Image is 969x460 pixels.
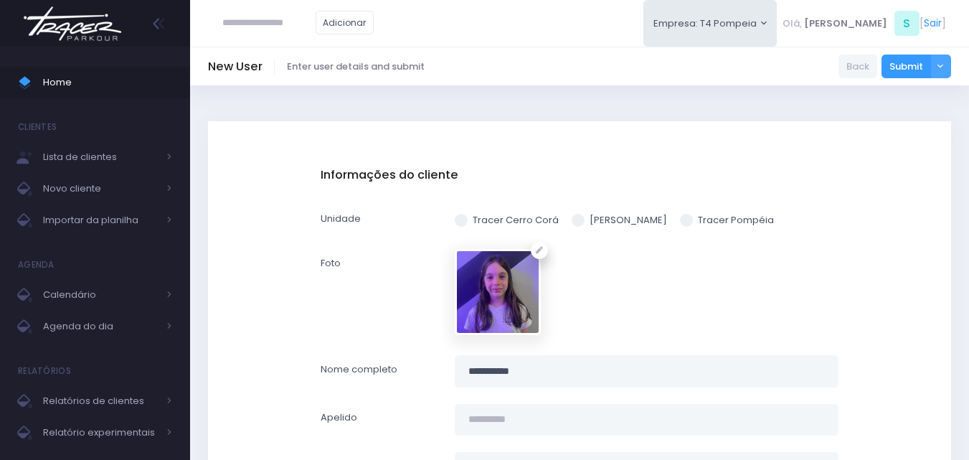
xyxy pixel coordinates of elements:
[894,11,920,36] span: S
[18,250,55,279] h4: Agenda
[208,60,263,74] h5: New User
[18,113,57,141] h4: Clientes
[783,17,802,31] span: Olá,
[777,7,951,39] div: [ ]
[43,211,158,230] span: Importar da planilha
[455,213,559,227] label: Tracer Cerro Corá
[881,55,931,79] button: Submit
[312,404,446,436] label: Apelido
[312,355,446,388] label: Nome completo
[43,392,158,410] span: Relatórios de clientes
[43,423,158,442] span: Relatório experimentais
[572,213,667,227] label: [PERSON_NAME]
[804,17,887,31] span: [PERSON_NAME]
[43,179,158,198] span: Novo cliente
[43,73,172,92] span: Home
[924,16,942,31] a: Sair
[312,205,446,233] label: Unidade
[680,213,774,227] label: Tracer Pompéia
[18,357,71,385] h4: Relatórios
[838,55,877,79] a: Back
[43,148,158,166] span: Lista de clientes
[316,11,374,34] a: Adicionar
[321,168,838,182] h5: Informações do cliente
[43,286,158,304] span: Calendário
[43,317,158,336] span: Agenda do dia
[312,249,446,339] label: Foto
[287,60,425,74] span: Enter user details and submit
